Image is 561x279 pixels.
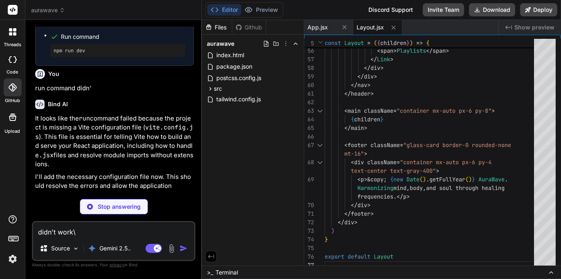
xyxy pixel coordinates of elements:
[304,244,314,252] div: 75
[393,107,397,114] span: =
[325,39,341,47] span: const
[351,167,436,174] span: text-center text-gray-400"
[377,39,380,47] span: {
[364,73,374,80] span: div
[304,81,314,89] div: 60
[344,124,351,132] span: </
[304,210,314,218] div: 71
[325,236,328,243] span: }
[304,218,314,227] div: 72
[357,73,364,80] span: </
[472,176,475,183] span: }
[167,244,176,253] img: attachment
[393,47,397,54] span: >
[469,176,472,183] span: )
[367,201,370,209] span: >
[403,141,511,149] span: "glass-card border-0 rounded-none
[354,219,357,226] span: >
[344,219,354,226] span: div
[207,268,213,277] span: >_
[304,98,314,107] div: 62
[374,253,393,260] span: Layout
[232,23,266,31] div: Github
[357,81,367,89] span: nav
[344,210,351,217] span: </
[39,151,54,159] code: .jsx
[357,193,393,200] span: frequencies
[357,23,384,31] span: Layout.jsx
[344,150,364,157] span: mt-16"
[348,141,400,149] span: footer className
[304,107,314,115] div: 63
[400,141,403,149] span: =
[357,184,393,192] span: Harmonizing
[307,23,328,31] span: App.jsx
[423,176,426,183] span: )
[380,47,393,54] span: span
[393,176,403,183] span: new
[410,184,423,192] span: body
[393,184,406,192] span: mind
[416,39,423,47] span: =>
[370,56,377,63] span: </
[406,193,410,200] span: >
[357,201,367,209] span: div
[35,172,194,191] p: I'll add the necessary configuration file now. This should resolve the errors and allow the appli...
[491,107,495,114] span: >
[354,116,380,123] span: children
[304,72,314,81] div: 59
[351,116,354,123] span: {
[304,39,314,48] span: 5
[99,244,131,252] p: Gemini 2.5..
[429,176,465,183] span: getFullYear
[370,90,374,97] span: >
[393,193,403,200] span: .</
[406,39,410,47] span: }
[465,176,469,183] span: (
[505,176,508,183] span: .
[351,201,357,209] span: </
[7,69,18,76] label: code
[304,55,314,64] div: 57
[374,39,377,47] span: (
[207,4,241,16] button: Editor
[304,47,314,55] div: 56
[215,73,262,83] span: postcss.config.js
[35,123,193,141] code: vite.config.js
[348,107,393,114] span: main className
[304,89,314,98] div: 61
[304,132,314,141] div: 66
[304,141,314,150] div: 67
[410,39,413,47] span: )
[397,107,491,114] span: "container mx-auto px-6 py-8"
[367,81,370,89] span: >
[98,203,141,211] p: Stop answering
[370,64,380,71] span: div
[79,114,90,123] code: run
[390,176,393,183] span: {
[5,97,20,104] label: GitHub
[380,64,384,71] span: >
[88,244,96,252] img: Gemini 2.5 Pro
[357,176,361,183] span: <
[6,252,20,266] img: settings
[400,158,491,166] span: "container mx-auto px-6 py-4
[31,6,65,14] span: aurawave
[390,56,393,63] span: >
[215,268,238,277] span: Terminal
[374,73,377,80] span: >
[315,141,325,150] div: Click to collapse the range.
[377,47,380,54] span: <
[331,227,334,234] span: )
[315,107,325,115] div: Click to collapse the range.
[364,124,367,132] span: >
[397,47,426,54] span: Playlists
[4,41,21,48] label: threads
[48,100,68,108] h6: Bind AI
[304,158,314,167] div: 68
[215,62,253,71] span: package.json
[304,115,314,124] div: 64
[354,158,397,166] span: div className
[403,193,406,200] span: p
[304,201,314,210] div: 70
